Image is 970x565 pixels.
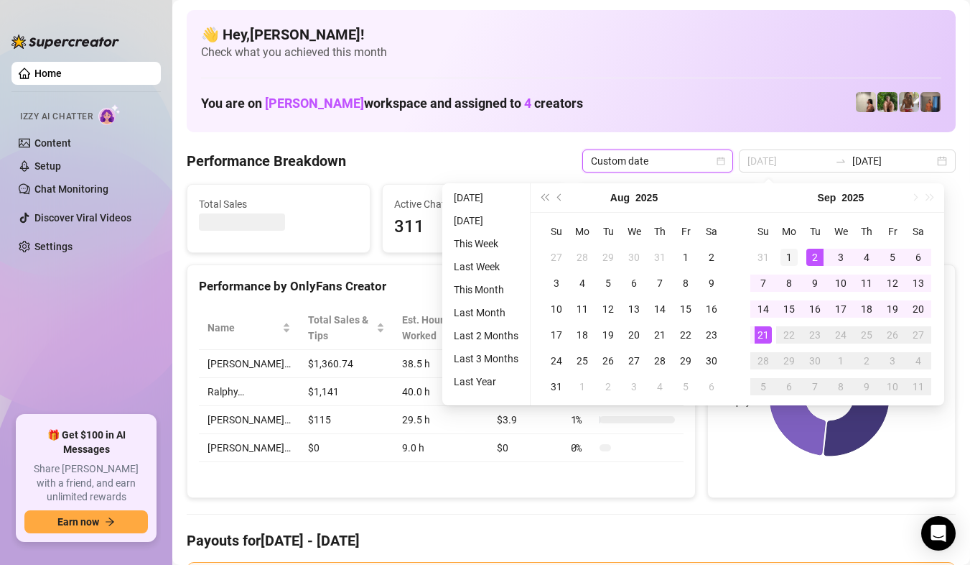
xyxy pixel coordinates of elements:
[828,270,854,296] td: 2025-09-10
[610,183,630,212] button: Choose a month
[910,275,927,292] div: 13
[905,244,931,270] td: 2025-09-06
[621,270,647,296] td: 2025-08-06
[548,326,565,344] div: 17
[569,374,595,400] td: 2025-09-01
[647,322,673,348] td: 2025-08-21
[673,374,699,400] td: 2025-09-05
[854,296,880,322] td: 2025-09-18
[854,348,880,374] td: 2025-10-02
[625,352,643,369] div: 27
[673,348,699,374] td: 2025-08-29
[776,348,802,374] td: 2025-09-29
[651,249,668,266] div: 31
[393,378,488,406] td: 40.0 h
[755,378,772,395] div: 5
[394,196,554,212] span: Active Chats
[806,275,824,292] div: 9
[647,348,673,374] td: 2025-08-28
[776,296,802,322] td: 2025-09-15
[105,517,115,527] span: arrow-right
[591,150,724,172] span: Custom date
[651,300,668,318] div: 14
[780,352,798,369] div: 29
[880,296,905,322] td: 2025-09-19
[393,406,488,434] td: 29.5 h
[488,434,562,462] td: $0
[910,378,927,395] div: 11
[699,270,724,296] td: 2025-08-09
[621,322,647,348] td: 2025-08-20
[832,352,849,369] div: 1
[488,406,562,434] td: $3.9
[625,326,643,344] div: 20
[625,275,643,292] div: 6
[574,352,591,369] div: 25
[448,235,524,252] li: This Week
[854,270,880,296] td: 2025-09-11
[625,378,643,395] div: 3
[548,275,565,292] div: 3
[780,378,798,395] div: 6
[574,378,591,395] div: 1
[647,244,673,270] td: 2025-07-31
[910,352,927,369] div: 4
[544,270,569,296] td: 2025-08-03
[884,352,901,369] div: 3
[832,275,849,292] div: 10
[574,275,591,292] div: 4
[776,270,802,296] td: 2025-09-08
[884,300,901,318] div: 19
[910,249,927,266] div: 6
[647,296,673,322] td: 2025-08-14
[832,326,849,344] div: 24
[858,352,875,369] div: 2
[802,270,828,296] td: 2025-09-09
[780,326,798,344] div: 22
[34,183,108,195] a: Chat Monitoring
[595,374,621,400] td: 2025-09-02
[750,219,776,244] th: Su
[201,24,941,45] h4: 👋 Hey, [PERSON_NAME] !
[199,434,299,462] td: [PERSON_NAME]…
[595,322,621,348] td: 2025-08-19
[24,462,148,505] span: Share [PERSON_NAME] with a friend, and earn unlimited rewards
[595,219,621,244] th: Tu
[448,373,524,390] li: Last Year
[34,68,62,79] a: Home
[595,270,621,296] td: 2025-08-05
[677,326,694,344] div: 22
[548,249,565,266] div: 27
[852,153,934,169] input: End date
[880,270,905,296] td: 2025-09-12
[828,296,854,322] td: 2025-09-17
[448,281,524,298] li: This Month
[755,275,772,292] div: 7
[750,348,776,374] td: 2025-09-28
[677,300,694,318] div: 15
[574,326,591,344] div: 18
[703,300,720,318] div: 16
[854,219,880,244] th: Th
[393,350,488,378] td: 38.5 h
[832,378,849,395] div: 8
[569,322,595,348] td: 2025-08-18
[621,348,647,374] td: 2025-08-27
[187,151,346,171] h4: Performance Breakdown
[677,352,694,369] div: 29
[673,270,699,296] td: 2025-08-08
[651,378,668,395] div: 4
[448,212,524,229] li: [DATE]
[755,326,772,344] div: 21
[536,183,552,212] button: Last year (Control + left)
[780,275,798,292] div: 8
[647,374,673,400] td: 2025-09-04
[877,92,897,112] img: Nathaniel
[621,296,647,322] td: 2025-08-13
[828,374,854,400] td: 2025-10-08
[776,374,802,400] td: 2025-10-06
[673,244,699,270] td: 2025-08-01
[621,374,647,400] td: 2025-09-03
[802,348,828,374] td: 2025-09-30
[828,322,854,348] td: 2025-09-24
